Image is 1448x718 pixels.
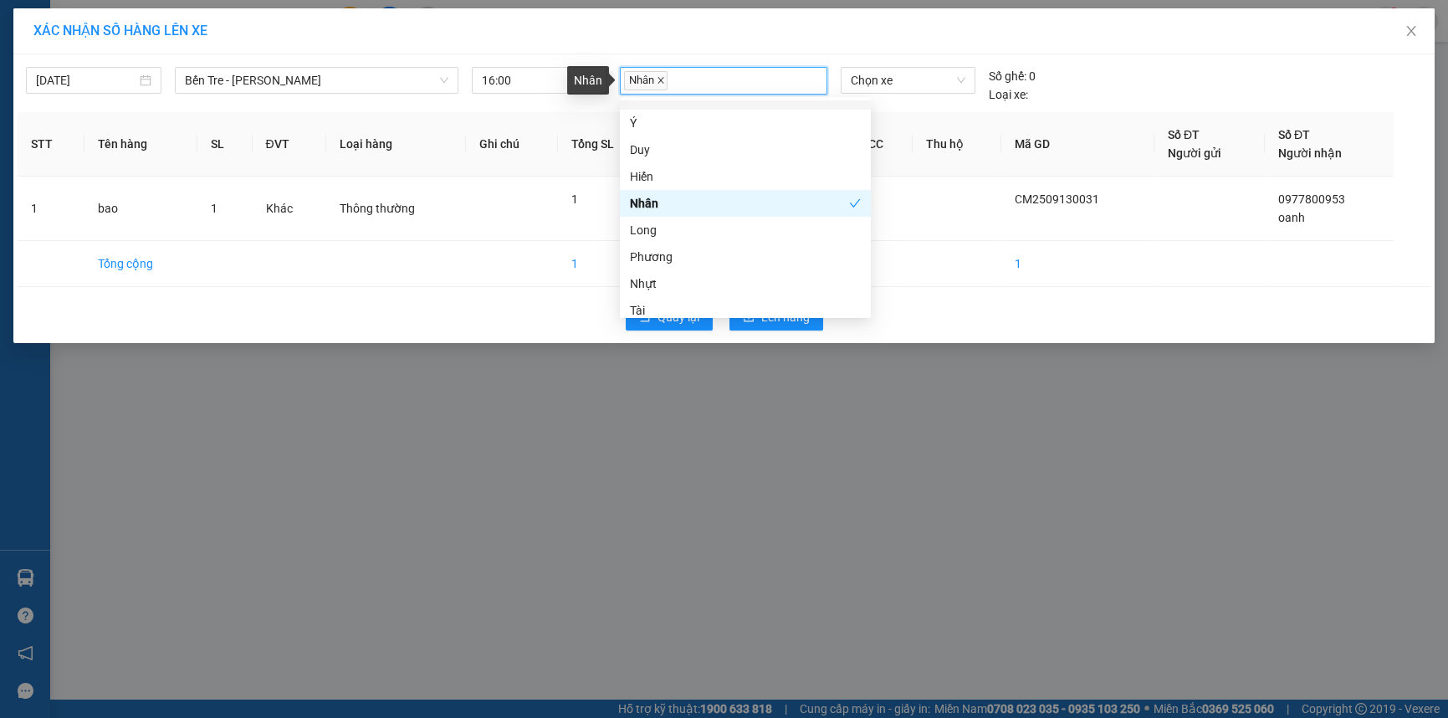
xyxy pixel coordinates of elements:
span: oanh [1278,211,1305,224]
th: SL [197,112,253,177]
span: Bến Tre - Hồ Chí Minh [185,68,448,93]
div: Nhân [630,194,849,213]
th: ĐVT [253,112,326,177]
div: Phương [620,244,871,270]
th: Mã GD [1001,112,1154,177]
span: close [657,76,665,85]
div: Ý [630,114,861,132]
button: Close [1388,8,1435,55]
td: 1 [558,241,653,287]
div: Phương [630,248,861,266]
div: Tài [630,301,861,320]
th: Ghi chú [466,112,558,177]
td: bao [84,177,197,241]
span: Người gửi [1168,146,1221,160]
div: Hiến [620,163,871,190]
div: Duy [630,141,861,159]
th: Tên hàng [84,112,197,177]
span: 16:00 [482,68,597,93]
td: 1 [18,177,84,241]
th: Thu hộ [913,112,1001,177]
th: Loại hàng [326,112,467,177]
th: Tổng SL [558,112,653,177]
span: 1 [571,192,578,206]
span: 1 [211,202,217,215]
span: Số ĐT [1278,128,1310,141]
div: Duy [620,136,871,163]
span: down [439,75,449,85]
input: 13/09/2025 [36,71,136,90]
td: Khác [253,177,326,241]
span: close [1405,24,1418,38]
th: STT [18,112,84,177]
div: Nhân [620,190,871,217]
div: Ý [620,110,871,136]
div: Nhân [567,66,609,95]
span: Chọn xe [851,68,964,93]
div: Nhựt [620,270,871,297]
div: Nhựt [630,274,861,293]
span: 0977800953 [1278,192,1345,206]
span: check [849,197,861,209]
div: Long [620,217,871,244]
div: 0 [989,67,1036,85]
span: Loại xe: [989,85,1028,104]
td: Tổng cộng [84,241,197,287]
span: Số ghế: [989,67,1026,85]
span: Số ĐT [1168,128,1200,141]
span: Nhân [624,71,668,90]
td: Thông thường [326,177,467,241]
div: Hiến [630,167,861,186]
span: CM2509130031 [1015,192,1099,206]
div: Long [630,221,861,239]
th: CC [855,112,913,177]
span: Người nhận [1278,146,1342,160]
td: 1 [1001,241,1154,287]
span: XÁC NHẬN SỐ HÀNG LÊN XE [33,23,207,38]
div: Tài [620,297,871,324]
